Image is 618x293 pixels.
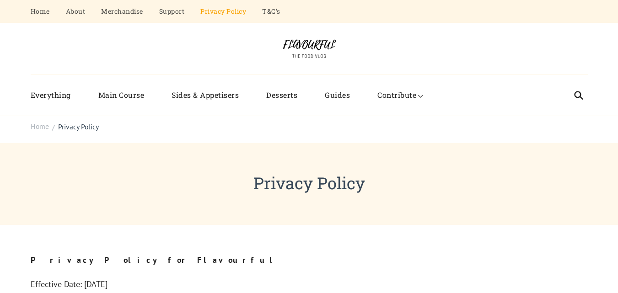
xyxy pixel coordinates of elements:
[31,255,279,265] strong: Privacy Policy for Flavourful
[52,122,55,133] span: /
[364,84,430,107] a: Contribute
[31,121,49,132] a: Home
[275,37,344,60] img: Flavourful
[31,122,49,131] span: Home
[158,84,253,107] a: Sides & Appetisers
[31,84,85,107] a: Everything
[31,170,588,195] h1: Privacy Policy
[31,277,588,292] p: Effective Date: [DATE]
[85,84,158,107] a: Main Course
[537,257,608,283] iframe: Help widget launcher
[253,84,311,107] a: Desserts
[311,84,364,107] a: Guides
